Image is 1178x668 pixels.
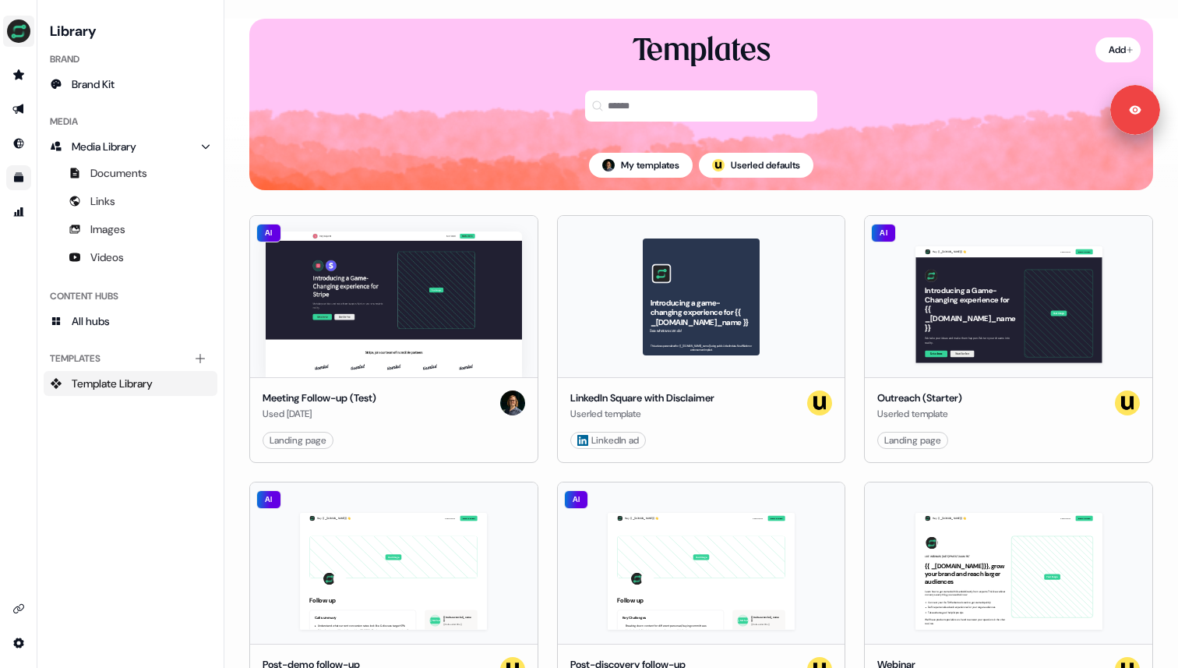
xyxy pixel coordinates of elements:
[44,72,217,97] a: Brand Kit
[884,433,941,448] div: Landing page
[72,376,153,391] span: Template Library
[44,161,217,186] a: Documents
[44,284,217,309] div: Content Hubs
[577,433,639,448] div: LinkedIn ad
[90,249,124,265] span: Videos
[44,47,217,72] div: Brand
[256,224,281,242] div: AI
[6,62,31,87] a: Go to prospects
[807,391,832,415] img: userled logo
[72,313,110,329] span: All hubs
[570,391,714,406] div: LinkedIn Square with Disclaimer
[90,165,147,181] span: Documents
[877,406,962,422] div: Userled template
[557,215,846,463] button: Introducing a game-changing experience for {{ _[DOMAIN_NAME]_name }}See what we can do!This ad wa...
[6,97,31,122] a: Go to outbound experience
[44,309,217,334] a: All hubs
[263,406,376,422] div: Used [DATE]
[6,131,31,156] a: Go to Inbound
[633,31,771,72] div: Templates
[44,346,217,371] div: Templates
[270,433,326,448] div: Landing page
[44,217,217,242] a: Images
[589,153,693,178] button: My templates
[44,109,217,134] div: Media
[266,232,522,377] img: Meeting Follow-up (Test)
[90,193,115,209] span: Links
[877,391,962,406] div: Outreach (Starter)
[1095,37,1141,62] button: Add
[249,215,538,463] button: Meeting Follow-up (Test)AIMeeting Follow-up (Test)Used [DATE]NickLanding page
[44,371,217,396] a: Template Library
[699,153,813,178] button: userled logo;Userled defaults
[864,215,1153,463] button: Hey {{ _[DOMAIN_NAME] }} 👋Learn moreBook a demoIntroducing a Game-Changing experience for {{ _[DO...
[6,165,31,190] a: Go to templates
[712,159,725,171] img: userled logo
[44,19,217,41] h3: Library
[44,245,217,270] a: Videos
[570,406,714,422] div: Userled template
[256,490,281,509] div: AI
[6,631,31,656] a: Go to integrations
[1115,391,1140,415] img: userled logo
[871,224,896,242] div: AI
[564,490,589,509] div: AI
[90,221,125,237] span: Images
[6,200,31,224] a: Go to attribution
[44,134,217,159] a: Media Library
[6,596,31,621] a: Go to integrations
[500,391,525,415] img: Nick
[263,391,376,406] div: Meeting Follow-up (Test)
[72,139,136,154] span: Media Library
[44,189,217,214] a: Links
[712,159,725,171] div: ;
[72,76,115,92] span: Brand Kit
[602,159,615,171] img: Nick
